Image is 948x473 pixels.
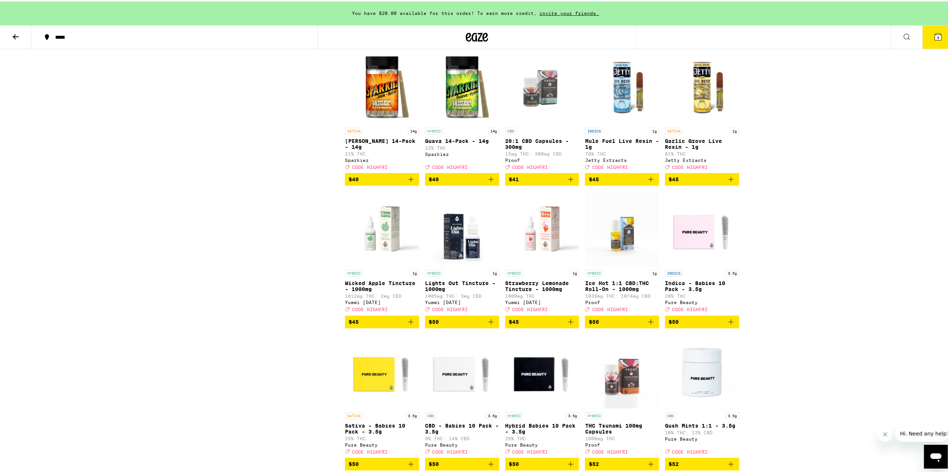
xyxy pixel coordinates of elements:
[585,137,659,148] p: Mule Fuel Live Resin - 1g
[505,298,579,303] div: Yummi [DATE]
[730,126,739,133] p: 1g
[589,317,599,323] span: $50
[425,268,443,275] p: HYBRID
[665,156,739,161] div: Jetty Extracts
[672,163,708,168] span: CODE HIGHFRI
[509,175,519,181] span: $41
[349,175,359,181] span: $40
[585,156,659,161] div: Jetty Extracts
[585,190,659,265] img: Proof - Ice Hot 1:1 CBD:THC Roll-On - 1000mg
[345,48,419,122] img: Sparkiez - Jack 14-Pack - 14g
[345,172,419,184] button: Add to bag
[429,317,439,323] span: $50
[505,190,579,265] img: Yummi Karma - Strawberry Lemonade Tincture - 1000mg
[345,150,419,155] p: 21% THC
[345,298,419,303] div: Yummi [DATE]
[669,175,679,181] span: $45
[410,268,419,275] p: 1g
[585,268,603,275] p: HYBRID
[505,314,579,327] button: Add to bag
[650,268,659,275] p: 1g
[570,268,579,275] p: 1g
[585,48,659,172] a: Open page for Mule Fuel Live Resin - 1g from Jetty Extracts
[4,5,54,11] span: Hi. Need any help?
[425,421,499,433] p: CBD - Babies 10 Pack - 3.5g
[665,126,683,133] p: SATIVA
[895,424,948,440] iframe: Message from company
[345,333,419,456] a: Open page for Sativa - Babies 10 Pack - 3.5g from Pure Beauty
[512,163,548,168] span: CODE HIGHFRI
[406,411,419,418] p: 3.5g
[505,292,579,297] p: 1000mg THC
[345,421,419,433] p: Sativa - Babies 10 Pack - 3.5g
[665,150,739,155] p: 81% THC
[585,333,659,456] a: Open page for THC Tsunami 100mg Capsules from Proof
[665,137,739,148] p: Garlic Grove Live Resin - 1g
[352,9,537,14] span: You have $20.00 available for this order! To earn more credit,
[425,441,499,446] div: Pure Beauty
[352,306,388,310] span: CODE HIGHFRI
[425,172,499,184] button: Add to bag
[585,172,659,184] button: Add to bag
[349,460,359,466] span: $50
[425,48,499,122] img: Sparkiez - Guava 14-Pack - 14g
[726,411,739,418] p: 3.5g
[425,314,499,327] button: Add to bag
[665,48,739,122] img: Jetty Extracts - Garlic Grove Live Resin - 1g
[665,333,739,407] img: Pure Beauty - Gush Mints 1:1 - 3.5g
[505,48,579,122] img: Proof - 20:1 CBD Capsules - 300mg
[505,172,579,184] button: Add to bag
[425,435,499,440] p: 9% THC: 14% CBD
[650,126,659,133] p: 1g
[345,333,419,407] img: Pure Beauty - Sativa - Babies 10 Pack - 3.5g
[665,292,739,297] p: 28% THC
[665,172,739,184] button: Add to bag
[345,441,419,446] div: Pure Beauty
[585,456,659,469] button: Add to bag
[665,411,676,418] p: CBD
[345,126,363,133] p: SATIVA
[512,306,548,310] span: CODE HIGHFRI
[665,435,739,440] div: Pure Beauty
[505,126,516,133] p: CBD
[505,150,579,155] p: 15mg THC: 300mg CBD
[488,126,499,133] p: 14g
[345,137,419,148] p: [PERSON_NAME] 14-Pack - 14g
[425,190,499,314] a: Open page for Lights Out Tincture - 1000mg from Yummi Karma
[726,268,739,275] p: 3.5g
[585,441,659,446] div: Proof
[425,190,499,265] img: Yummi Karma - Lights Out Tincture - 1000mg
[592,163,628,168] span: CODE HIGHFRI
[665,456,739,469] button: Add to bag
[429,460,439,466] span: $50
[425,411,436,418] p: CBD
[425,333,499,456] a: Open page for CBD - Babies 10 Pack - 3.5g from Pure Beauty
[585,333,659,407] img: Proof - THC Tsunami 100mg Capsules
[505,441,579,446] div: Pure Beauty
[425,279,499,291] p: Lights Out Tincture - 1000mg
[486,411,499,418] p: 3.5g
[432,163,468,168] span: CODE HIGHFRI
[585,126,603,133] p: INDICA
[665,190,739,265] img: Pure Beauty - Indica - Babies 10 Pack - 3.5g
[345,411,363,418] p: SATIVA
[345,156,419,161] div: Sparkiez
[505,279,579,291] p: Strawberry Lemonade Tincture - 1000mg
[425,126,443,133] p: HYBRID
[592,306,628,310] span: CODE HIGHFRI
[345,190,419,265] img: Yummi Karma - Wicked Apple Tincture - 1000mg
[345,314,419,327] button: Add to bag
[352,448,388,453] span: CODE HIGHFRI
[585,314,659,327] button: Add to bag
[669,317,679,323] span: $50
[505,333,579,407] img: Pure Beauty - Hybrid Babies 10 Pack - 3.5g
[509,460,519,466] span: $50
[589,460,599,466] span: $52
[878,425,892,440] iframe: Close message
[585,292,659,297] p: 1039mg THC: 1074mg CBD
[425,150,499,155] div: Sparkiez
[665,268,683,275] p: INDICA
[505,411,523,418] p: HYBRID
[665,190,739,314] a: Open page for Indica - Babies 10 Pack - 3.5g from Pure Beauty
[425,144,499,149] p: 22% THC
